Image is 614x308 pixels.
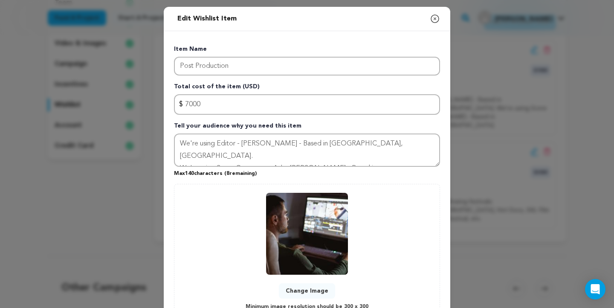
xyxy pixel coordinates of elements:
button: Change Image [279,283,335,299]
p: Item Name [174,45,440,57]
input: Enter item name [174,57,440,76]
p: Total cost of the item (USD) [174,82,440,94]
h2: Edit Wishlist Item [174,10,240,27]
span: $ [179,99,183,110]
textarea: Tell your audience why you need this item [174,134,440,167]
div: Open Intercom Messenger [585,279,605,299]
span: 140 [185,171,194,176]
p: Max characters ( remaining) [174,167,440,177]
span: 8 [226,171,229,176]
p: Tell your audience why you need this item [174,122,440,134]
input: Enter total cost of the item [174,94,440,115]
